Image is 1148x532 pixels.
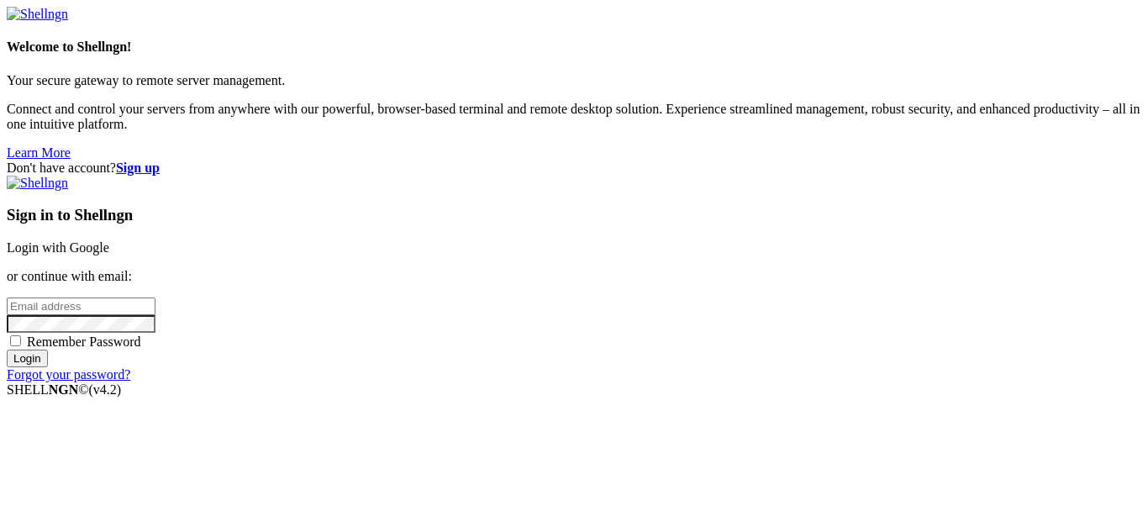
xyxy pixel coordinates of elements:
[7,40,1141,55] h4: Welcome to Shellngn!
[7,161,1141,176] div: Don't have account?
[7,240,109,255] a: Login with Google
[7,269,1141,284] p: or continue with email:
[27,334,141,349] span: Remember Password
[7,206,1141,224] h3: Sign in to Shellngn
[7,382,121,397] span: SHELL ©
[89,382,122,397] span: 4.2.0
[7,350,48,367] input: Login
[7,7,68,22] img: Shellngn
[7,298,155,315] input: Email address
[7,367,130,382] a: Forgot your password?
[7,176,68,191] img: Shellngn
[116,161,160,175] a: Sign up
[7,145,71,160] a: Learn More
[10,335,21,346] input: Remember Password
[49,382,79,397] b: NGN
[7,102,1141,132] p: Connect and control your servers from anywhere with our powerful, browser-based terminal and remo...
[7,73,1141,88] p: Your secure gateway to remote server management.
